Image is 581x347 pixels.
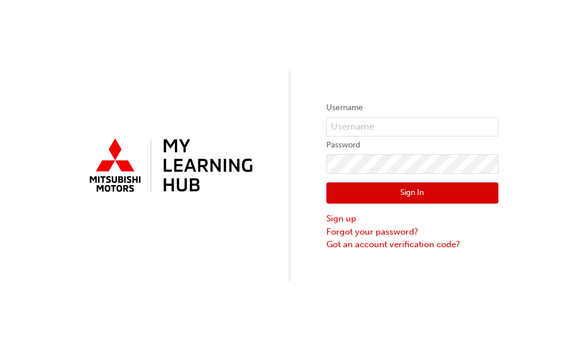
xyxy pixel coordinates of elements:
[326,117,498,137] input: Username
[326,238,498,251] a: Got an account verification code?
[326,101,498,115] label: Username
[326,225,498,239] a: Forgot your password?
[83,134,255,199] img: mmal
[326,138,498,152] label: Password
[326,182,498,204] button: Sign In
[326,212,498,225] a: Sign up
